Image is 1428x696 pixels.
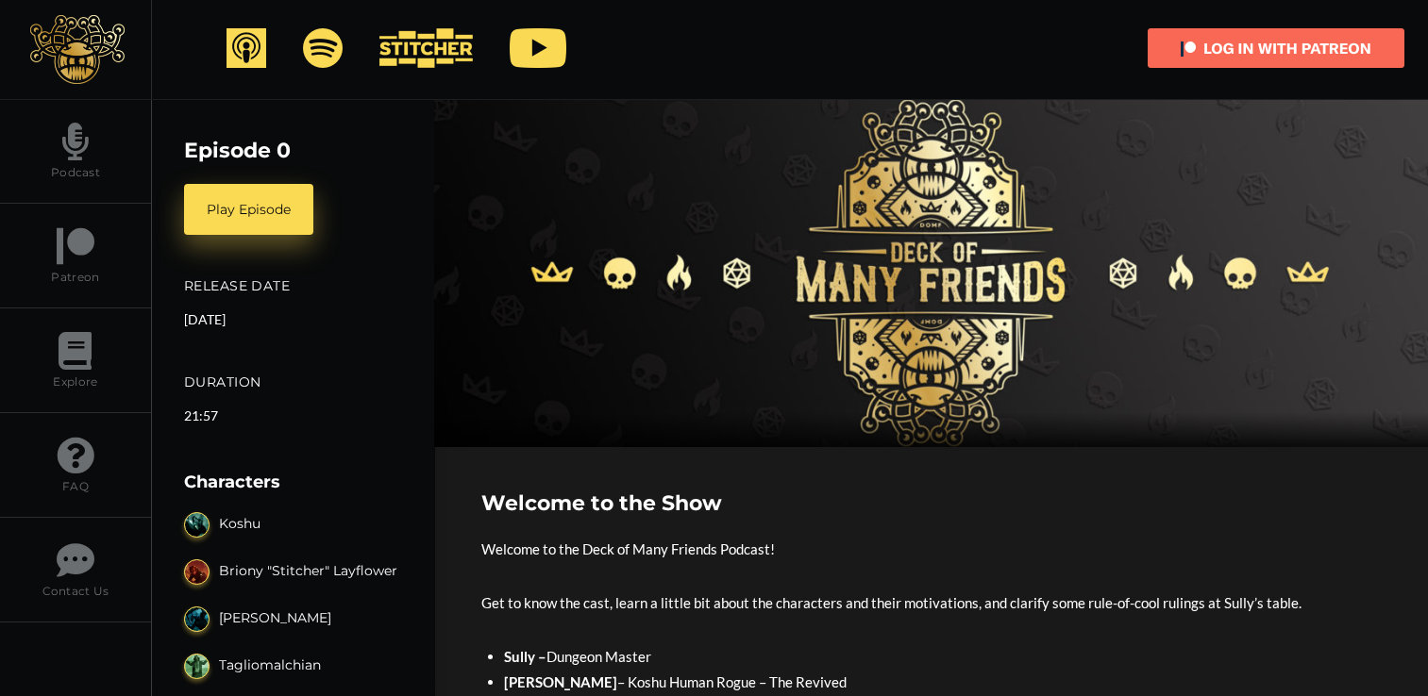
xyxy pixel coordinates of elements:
[184,99,401,170] h2: Episode 0
[184,606,401,630] h6: [PERSON_NAME]
[504,648,546,665] strong: Sully –
[184,559,401,583] h6: Briony "Stitcher" Layflower
[227,28,266,68] img: banner_apple_podcasts.png
[303,28,343,68] img: banner_spotify_podcasts.png
[481,537,1381,562] p: Welcome to the Deck of Many Friends Podcast!
[504,673,617,690] strong: [PERSON_NAME]
[379,28,473,68] img: banner_stitcher_podcasts.png
[481,485,1381,522] h3: Welcome to the Show
[184,184,313,235] a: Play Episode
[184,307,401,331] div: [DATE]
[184,274,401,298] h4: Release Date
[184,559,401,597] a: Briony "Stitcher" Layflower
[184,467,401,497] h5: Characters
[184,654,401,677] h6: Tagliomalchian
[184,512,401,550] a: Koshu
[481,590,1381,616] p: Get to know the cast, learn a little bit about the characters and their motivations, and clarify ...
[504,670,1381,695] li: – Koshu Human Rogue – The Revived
[184,512,401,536] h6: Koshu
[504,644,1381,670] li: Dungeon Master
[30,15,125,84] img: Deck of Many Friends
[184,404,401,427] div: 21:57
[510,28,566,68] img: banner_youtube_podcasts.png
[184,654,401,691] a: Tagliomalchian
[1148,28,1404,68] img: patreon%20login@1x.png
[184,371,401,394] h4: Duration
[184,606,401,644] a: [PERSON_NAME]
